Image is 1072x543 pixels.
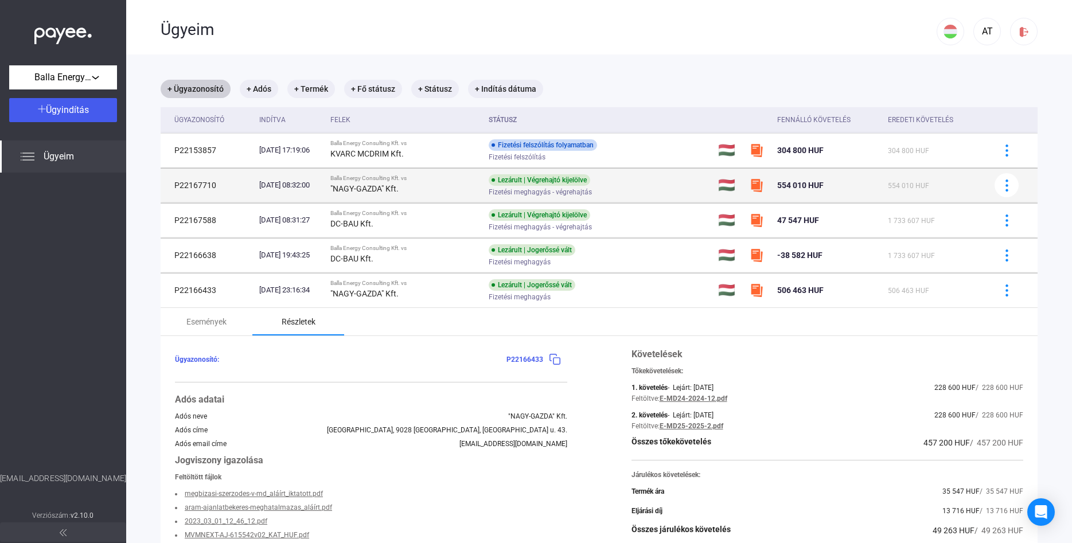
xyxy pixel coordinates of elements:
div: Open Intercom Messenger [1027,498,1055,526]
span: / 13 716 HUF [980,507,1023,515]
td: 🇭🇺 [714,168,745,202]
span: 506 463 HUF [888,287,929,295]
button: logout-red [1010,18,1038,45]
img: szamlazzhu-mini [750,143,763,157]
div: [GEOGRAPHIC_DATA], 9028 [GEOGRAPHIC_DATA], [GEOGRAPHIC_DATA] u. 43. [327,426,567,434]
span: 1 733 607 HUF [888,217,935,225]
strong: "NAGY-GAZDA" Kft. [330,289,399,298]
div: Balla Energy Consulting Kft. vs [330,140,480,147]
span: P22166433 [506,356,543,364]
span: 554 010 HUF [777,181,824,190]
a: 2023_03_01_12_46_12.pdf [185,517,267,525]
a: MVMNEXT-AJ-615542v02_KAT_HUF.pdf [185,531,309,539]
div: Lezárult | Jogerőssé vált [489,244,575,256]
div: 2. követelés [631,411,668,419]
button: HU [937,18,964,45]
button: more-blue [995,208,1019,232]
img: HU [944,25,957,38]
button: Balla Energy Consulting Kft. [9,65,117,89]
th: Státusz [484,107,714,133]
button: copy-blue [543,347,567,372]
img: more-blue [1001,249,1013,261]
button: more-blue [995,138,1019,162]
div: Felek [330,113,480,127]
div: - Lejárt: [DATE] [668,384,714,392]
span: Fizetési meghagyás [489,255,551,269]
div: AT [977,25,997,38]
img: more-blue [1001,179,1013,192]
div: [DATE] 08:31:27 [259,214,321,226]
span: Ügyazonosító: [175,356,219,364]
span: 506 463 HUF [777,286,824,295]
div: Adós adatai [175,393,567,407]
div: Fizetési felszólítás folyamatban [489,139,597,151]
img: list.svg [21,150,34,163]
div: Fennálló követelés [777,113,879,127]
td: 🇭🇺 [714,133,745,167]
div: [DATE] 23:16:34 [259,284,321,296]
div: "NAGY-GAZDA" Kft. [508,412,567,420]
div: Események [186,315,227,329]
span: 228 600 HUF [934,384,976,392]
div: Jogviszony igazolása [175,454,567,467]
span: Fizetési meghagyás [489,290,551,304]
div: Fennálló követelés [777,113,851,127]
strong: DC-BAU Kft. [330,254,373,263]
div: Balla Energy Consulting Kft. vs [330,245,480,252]
div: Felek [330,113,350,127]
div: Követelések [631,347,1024,361]
div: Eredeti követelés [888,113,953,127]
span: 35 547 HUF [942,487,980,495]
div: Összes járulékos követelés [631,524,731,537]
span: Fizetési meghagyás - végrehajtás [489,220,592,234]
div: [EMAIL_ADDRESS][DOMAIN_NAME] [459,440,567,448]
span: 554 010 HUF [888,182,929,190]
img: szamlazzhu-mini [750,178,763,192]
div: Lezárult | Végrehajtó kijelölve [489,209,590,221]
td: P22166638 [161,238,255,272]
span: -38 582 HUF [777,251,822,260]
td: P22153857 [161,133,255,167]
div: Lezárult | Jogerőssé vált [489,279,575,291]
div: Adós email címe [175,440,227,448]
a: megbizasi-szerzodes-v-md_aláírt_iktatott.pdf [185,490,323,498]
img: white-payee-white-dot.svg [34,21,92,45]
span: Balla Energy Consulting Kft. [34,71,92,84]
div: Indítva [259,113,321,127]
div: Balla Energy Consulting Kft. vs [330,280,480,287]
div: Feltöltött fájlok [175,473,567,481]
div: Ügyeim [161,20,937,40]
div: 1. követelés [631,384,668,392]
img: logout-red [1018,26,1030,38]
span: / 228 600 HUF [976,384,1023,392]
div: Részletek [282,315,315,329]
div: Eljárási díj [631,507,662,515]
button: more-blue [995,278,1019,302]
div: Ügyazonosító [174,113,250,127]
button: more-blue [995,243,1019,267]
span: 49 263 HUF [933,526,974,535]
a: E-MD25-2025-2.pdf [660,422,723,430]
div: Indítva [259,113,286,127]
span: 1 733 607 HUF [888,252,935,260]
div: Járulékos követelések: [631,471,1024,479]
mat-chip: + Indítás dátuma [468,80,543,98]
span: 47 547 HUF [777,216,819,225]
td: P22166433 [161,273,255,307]
div: [DATE] 19:43:25 [259,249,321,261]
div: Termék ára [631,487,664,495]
img: szamlazzhu-mini [750,248,763,262]
span: / 49 263 HUF [974,526,1023,535]
span: 13 716 HUF [942,507,980,515]
td: P22167710 [161,168,255,202]
img: szamlazzhu-mini [750,213,763,227]
span: 228 600 HUF [934,411,976,419]
mat-chip: + Fő státusz [344,80,402,98]
div: Ügyazonosító [174,113,224,127]
strong: "NAGY-GAZDA" Kft. [330,184,399,193]
td: 🇭🇺 [714,238,745,272]
div: Lezárult | Végrehajtó kijelölve [489,174,590,186]
button: Ügyindítás [9,98,117,122]
img: arrow-double-left-grey.svg [60,529,67,536]
span: Fizetési meghagyás - végrehajtás [489,185,592,199]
